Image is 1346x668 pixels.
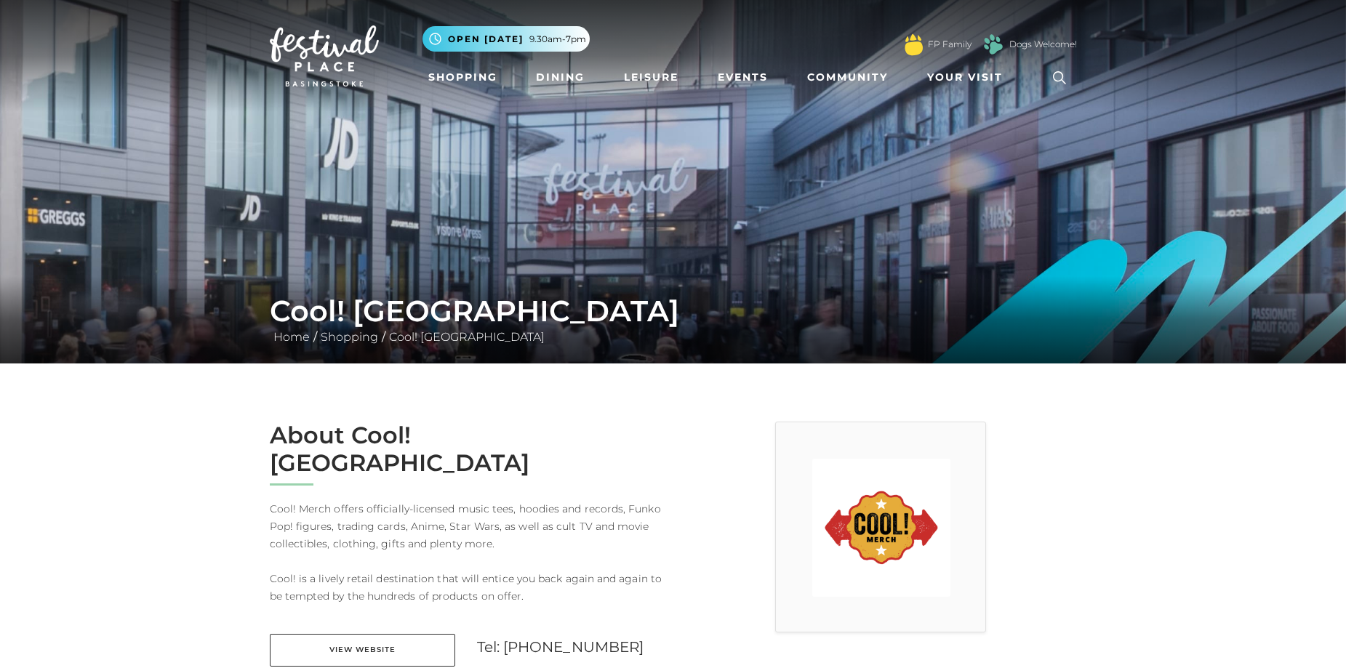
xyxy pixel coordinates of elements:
a: Dogs Welcome! [1009,38,1077,51]
span: 9.30am-7pm [529,33,586,46]
a: Tel: [PHONE_NUMBER] [477,638,644,656]
h2: About Cool! [GEOGRAPHIC_DATA] [270,422,662,478]
a: Dining [530,64,590,91]
span: Your Visit [927,70,1003,85]
a: View Website [270,634,455,667]
a: Cool! [GEOGRAPHIC_DATA] [385,330,548,344]
img: Festival Place Logo [270,25,379,86]
div: / / [259,294,1088,346]
a: Home [270,330,313,344]
a: Events [712,64,774,91]
button: Open [DATE] 9.30am-7pm [422,26,590,52]
p: Cool! Merch offers officially-licensed music tees, hoodies and records, Funko Pop! figures, tradi... [270,500,662,605]
a: Community [801,64,894,91]
a: Shopping [422,64,503,91]
a: Leisure [618,64,684,91]
a: FP Family [928,38,972,51]
a: Shopping [317,330,382,344]
h1: Cool! [GEOGRAPHIC_DATA] [270,294,1077,329]
span: Open [DATE] [448,33,524,46]
a: Your Visit [921,64,1016,91]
